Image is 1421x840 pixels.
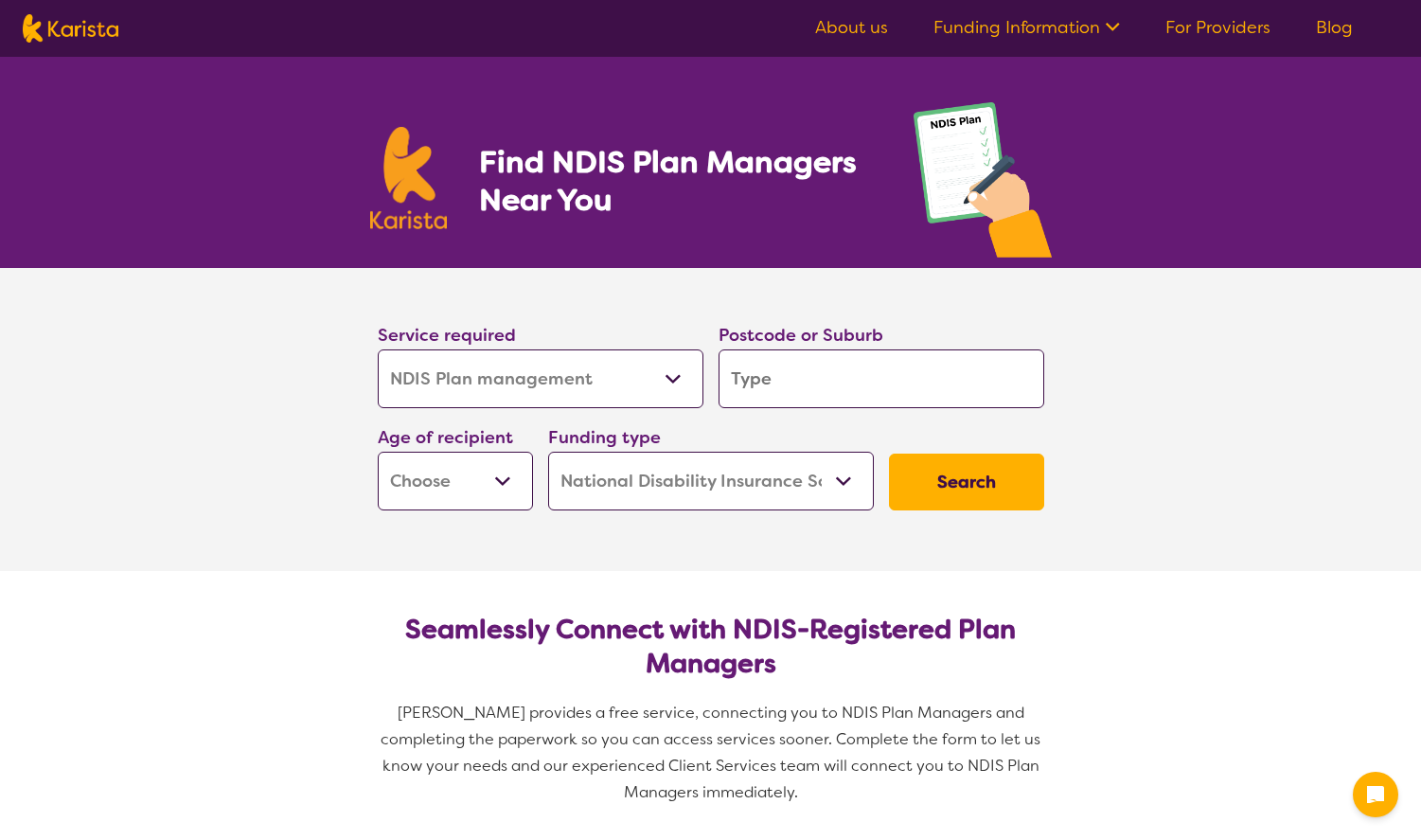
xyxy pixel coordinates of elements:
[1165,16,1270,39] a: For Providers
[914,102,1052,268] img: plan-management
[479,143,875,219] h1: Find NDIS Plan Managers Near You
[933,16,1120,39] a: Funding Information
[548,426,661,449] label: Funding type
[378,426,513,449] label: Age of recipient
[1316,16,1353,39] a: Blog
[393,613,1029,681] h2: Seamlessly Connect with NDIS-Registered Plan Managers
[719,349,1044,408] input: Type
[719,324,883,347] label: Postcode or Suburb
[889,454,1044,510] button: Search
[815,16,888,39] a: About us
[23,14,118,43] img: Karista logo
[370,127,448,229] img: Karista logo
[378,324,516,347] label: Service required
[381,703,1044,802] span: [PERSON_NAME] provides a free service, connecting you to NDIS Plan Managers and completing the pa...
